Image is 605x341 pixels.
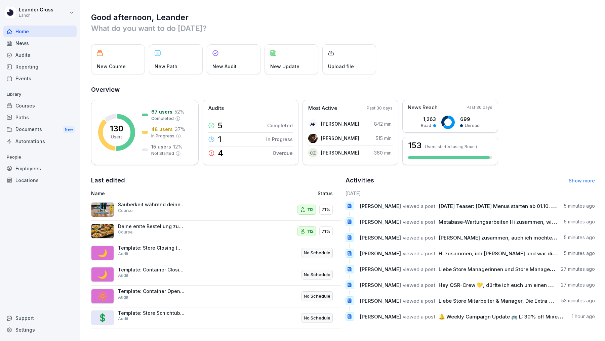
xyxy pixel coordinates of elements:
p: 1,263 [421,116,436,123]
img: lbqg5rbd359cn7pzouma6c8b.png [308,134,318,143]
a: Home [3,26,77,37]
span: viewed a post [403,203,435,209]
p: What do you want to do [DATE]? [91,23,595,34]
p: New Path [155,63,177,70]
h3: 153 [408,141,421,150]
span: [PERSON_NAME] [360,313,401,320]
p: [PERSON_NAME] [321,135,359,142]
h6: [DATE] [346,190,595,197]
p: News Reach [408,104,438,112]
p: 67 users [151,108,172,115]
p: Users started using Bounti [425,144,477,149]
p: 27 minutes ago [561,266,595,272]
div: Support [3,312,77,324]
p: Audit [118,294,128,300]
p: 27 minutes ago [561,282,595,288]
a: Show more [569,178,595,183]
div: New [63,126,75,133]
p: 15 users [151,143,171,150]
p: 71% [322,228,330,235]
p: 112 [308,228,314,235]
p: 5 minutes ago [564,218,595,225]
p: 1 hour ago [572,313,595,320]
img: mbzv0a1adexohu9durq61vss.png [91,202,114,217]
p: New Update [270,63,299,70]
p: No Schedule [304,293,330,300]
p: 💲 [97,312,108,324]
p: 5 minutes ago [564,250,595,257]
a: Settings [3,324,77,336]
p: Template: Store Schichtübergabe [118,310,185,316]
p: Name [91,190,247,197]
p: Audits [208,104,224,112]
a: Courses [3,100,77,112]
p: Course [118,229,133,235]
p: 4 [218,149,223,157]
a: 💲Template: Store SchichtübergabeAuditNo Schedule [91,307,341,329]
span: viewed a post [403,250,435,257]
p: 52 % [174,108,185,115]
p: 130 [110,125,123,133]
a: Sauberkeit während deiner SchichtCourse11271% [91,199,341,221]
p: Template: Container Closing (morning cleaning) [118,267,185,273]
p: Audit [118,251,128,257]
span: [PERSON_NAME] [360,250,401,257]
p: 71% [322,206,330,213]
a: 🔆Template: Container Opening (morning cleaning)AuditNo Schedule [91,286,341,307]
p: New Audit [212,63,237,70]
p: Past 30 days [367,105,393,111]
a: Locations [3,174,77,186]
span: [PERSON_NAME] [360,235,401,241]
p: Library [3,89,77,100]
a: News [3,37,77,49]
p: People [3,152,77,163]
h2: Last edited [91,176,341,185]
span: viewed a post [403,313,435,320]
p: No Schedule [304,250,330,256]
p: In Progress [266,136,293,143]
p: Audit [118,272,128,279]
p: Past 30 days [467,104,492,111]
img: aep5yao1paav429m9tojsler.png [91,224,114,239]
a: 🌙Template: Container Closing (morning cleaning)AuditNo Schedule [91,264,341,286]
p: 12 % [173,143,183,150]
p: [PERSON_NAME] [321,120,359,127]
div: Documents [3,123,77,136]
a: Employees [3,163,77,174]
p: [PERSON_NAME] [321,149,359,156]
p: Most Active [308,104,337,112]
p: 🌙 [97,247,108,259]
a: Events [3,73,77,84]
span: viewed a post [403,266,435,272]
h1: Good afternoon, Leander [91,12,595,23]
p: Upload file [328,63,354,70]
a: Paths [3,112,77,123]
h2: Activities [346,176,374,185]
p: Completed [267,122,293,129]
a: Audits [3,49,77,61]
p: Leander Gruss [19,7,53,13]
a: DocumentsNew [3,123,77,136]
p: 842 min. [374,120,393,127]
p: Completed [151,116,174,122]
p: Not Started [151,151,174,157]
span: [PERSON_NAME] [360,298,401,304]
a: Automations [3,135,77,147]
a: 🌙Template: Store Closing (morning cleaning)AuditNo Schedule [91,242,341,264]
span: viewed a post [403,298,435,304]
p: New Course [97,63,126,70]
span: [PERSON_NAME] [360,219,401,225]
p: In Progress [151,133,174,139]
p: 5 minutes ago [564,203,595,209]
p: No Schedule [304,315,330,322]
span: [PERSON_NAME] [360,282,401,288]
